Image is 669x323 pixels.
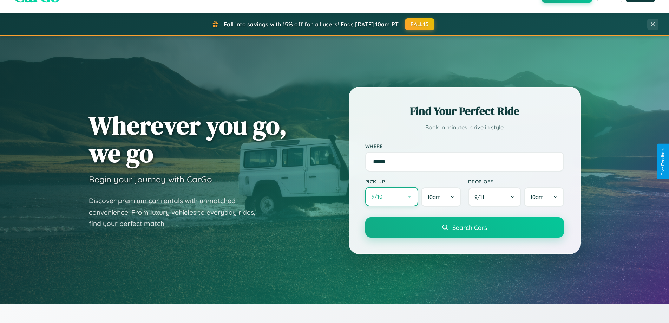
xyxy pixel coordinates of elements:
p: Discover premium car rentals with unmatched convenience. From luxury vehicles to everyday rides, ... [89,195,264,230]
button: 9/10 [365,187,419,206]
label: Drop-off [468,179,564,185]
span: Fall into savings with 15% off for all users! Ends [DATE] 10am PT. [224,21,400,28]
h2: Find Your Perfect Ride [365,103,564,119]
span: 9 / 11 [474,194,488,200]
span: 10am [427,194,441,200]
button: Search Cars [365,217,564,238]
h1: Wherever you go, we go [89,111,287,167]
button: 10am [421,187,461,207]
button: 10am [524,187,564,207]
button: FALL15 [405,18,434,30]
h3: Begin your journey with CarGo [89,174,212,185]
label: Where [365,143,564,149]
button: 9/11 [468,187,522,207]
label: Pick-up [365,179,461,185]
p: Book in minutes, drive in style [365,122,564,133]
span: 9 / 10 [372,193,386,200]
div: Give Feedback [661,147,665,176]
span: 10am [530,194,544,200]
span: Search Cars [452,224,487,231]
